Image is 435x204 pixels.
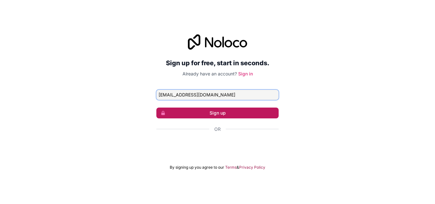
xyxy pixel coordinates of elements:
a: Terms [225,165,237,170]
a: Sign in [238,71,253,76]
span: Or [214,126,221,132]
a: Privacy Policy [239,165,265,170]
span: Already have an account? [182,71,237,76]
input: Email address [156,90,279,100]
h2: Sign up for free, start in seconds. [156,57,279,69]
span: By signing up you agree to our [170,165,224,170]
button: Sign up [156,108,279,118]
iframe: Sign in with Google Button [153,139,282,153]
span: & [237,165,239,170]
